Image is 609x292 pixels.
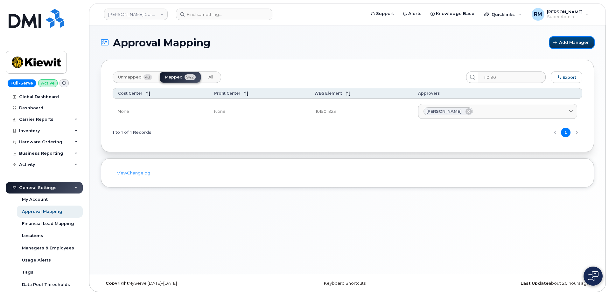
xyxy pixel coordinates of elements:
div: about 20 hours ago [430,281,594,286]
td: None [209,99,309,125]
a: Keyboard Shortcuts [324,281,366,286]
span: Add Manager [559,39,589,45]
span: Cost Center [118,91,142,96]
span: 1 to 1 of 1 Records [113,128,151,137]
span: All [208,75,213,80]
img: Open chat [588,271,598,281]
span: Unmapped [118,75,142,80]
span: Profit Center [214,91,240,96]
button: Export [551,71,582,83]
span: Approvers [418,91,440,96]
a: viewChangelog [117,170,150,175]
span: [PERSON_NAME] [426,108,462,114]
a: [PERSON_NAME] [418,104,577,119]
strong: Copyright [106,281,129,286]
input: Search... [478,71,546,83]
button: Page 1 [561,128,570,137]
span: 43 [143,74,152,80]
td: 110190.1923 [309,99,413,125]
button: Add Manager [549,37,594,48]
strong: Last Update [521,281,549,286]
td: None [113,99,209,125]
span: Export [563,75,576,80]
span: WBS Element [314,91,342,96]
div: MyServe [DATE]–[DATE] [101,281,265,286]
span: Approval Mapping [113,37,210,48]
